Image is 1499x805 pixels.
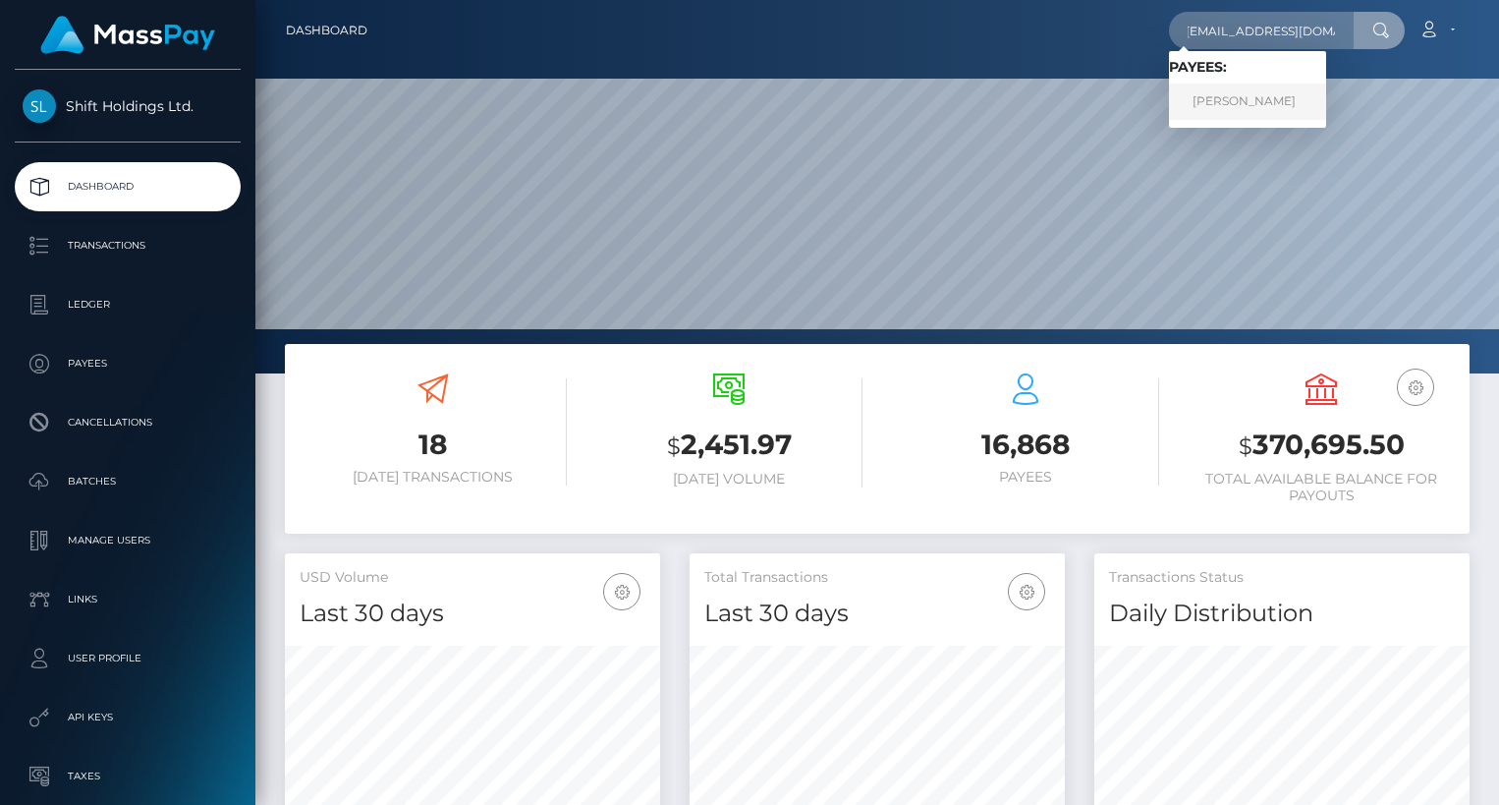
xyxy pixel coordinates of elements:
[23,585,233,614] p: Links
[300,568,645,588] h5: USD Volume
[1239,432,1252,460] small: $
[704,568,1050,588] h5: Total Transactions
[1109,568,1455,588] h5: Transactions Status
[15,752,241,801] a: Taxes
[1189,471,1456,504] h6: Total Available Balance for Payouts
[300,426,567,464] h3: 18
[300,469,567,486] h6: [DATE] Transactions
[1169,12,1354,49] input: Search...
[300,597,645,631] h4: Last 30 days
[15,516,241,565] a: Manage Users
[23,290,233,319] p: Ledger
[23,526,233,555] p: Manage Users
[15,693,241,742] a: API Keys
[23,703,233,732] p: API Keys
[892,469,1159,486] h6: Payees
[23,349,233,378] p: Payees
[15,398,241,447] a: Cancellations
[23,644,233,673] p: User Profile
[667,432,681,460] small: $
[40,16,215,54] img: MassPay Logo
[15,339,241,388] a: Payees
[15,97,241,115] span: Shift Holdings Ltd.
[892,426,1159,464] h3: 16,868
[15,280,241,329] a: Ledger
[23,231,233,260] p: Transactions
[1109,597,1455,631] h4: Daily Distribution
[15,634,241,683] a: User Profile
[704,597,1050,631] h4: Last 30 days
[23,89,56,123] img: Shift Holdings Ltd.
[23,408,233,437] p: Cancellations
[23,467,233,496] p: Batches
[23,172,233,201] p: Dashboard
[1169,59,1326,76] h6: Payees:
[596,471,863,488] h6: [DATE] Volume
[23,762,233,791] p: Taxes
[15,162,241,211] a: Dashboard
[15,221,241,270] a: Transactions
[15,457,241,506] a: Batches
[286,10,367,51] a: Dashboard
[1189,426,1456,466] h3: 370,695.50
[596,426,863,466] h3: 2,451.97
[15,575,241,624] a: Links
[1169,84,1326,120] a: [PERSON_NAME]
